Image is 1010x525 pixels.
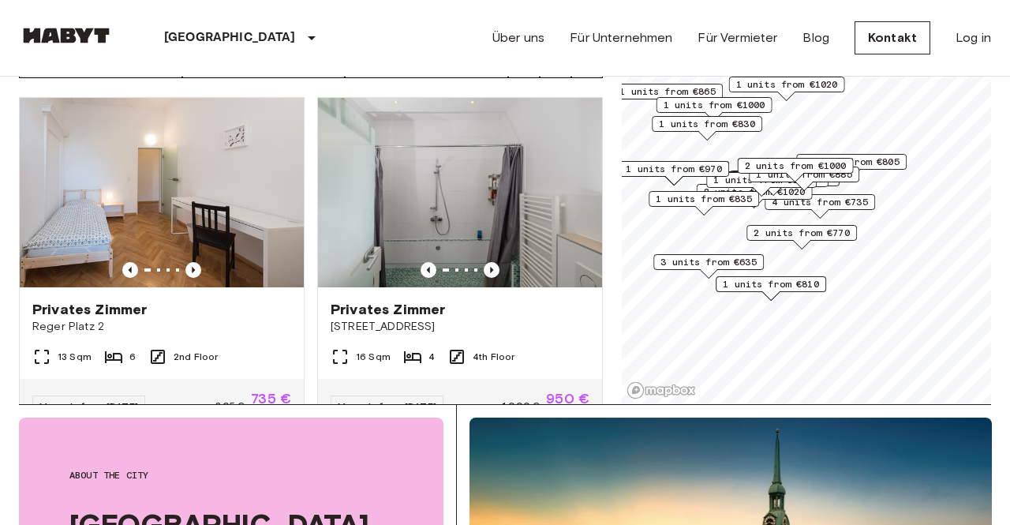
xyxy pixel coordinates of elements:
span: 950 € [546,392,589,406]
div: Map marker [729,171,840,195]
div: Map marker [652,116,762,141]
span: 1 units from €970 [626,162,722,176]
span: 4th Floor [473,350,514,364]
div: Map marker [656,97,772,122]
p: [GEOGRAPHIC_DATA] [164,28,296,47]
a: Für Unternehmen [570,28,672,47]
a: Kontakt [855,21,930,54]
span: Move-in from [DATE] [39,400,138,412]
span: Reger Platz 2 [32,319,291,335]
a: Über uns [492,28,544,47]
a: Blog [802,28,829,47]
span: 13 Sqm [58,350,92,364]
span: 1 units from €830 [659,117,755,131]
div: Map marker [649,191,759,216]
button: Previous image [185,262,201,278]
div: Map marker [716,276,826,301]
span: Privates Zimmer [331,300,445,319]
span: 2 units from €770 [754,226,850,240]
div: Map marker [612,84,723,108]
div: Map marker [746,225,857,249]
span: [STREET_ADDRESS] [331,319,589,335]
span: 805 € [215,399,245,413]
span: 2nd Floor [174,350,218,364]
span: 1 units from €1020 [736,77,838,92]
img: Habyt [19,28,114,43]
span: About the city [69,468,393,482]
span: 6 [129,350,136,364]
img: Marketing picture of unit DE-02-009-001-04HF [318,98,602,287]
a: Mapbox logo [627,381,696,399]
a: Für Vermieter [698,28,777,47]
span: 16 Sqm [356,350,391,364]
a: Marketing picture of unit DE-02-039-05MPrevious imagePrevious imagePrivates ZimmerReger Platz 213... [19,97,305,433]
span: 1 units from €805 [803,155,900,169]
span: 3 units from €635 [660,255,757,269]
div: Map marker [796,154,907,178]
button: Previous image [484,262,499,278]
span: 1 units from €1000 [664,98,765,112]
span: 735 € [251,392,291,406]
button: Previous image [122,262,138,278]
span: 4 [428,350,435,364]
div: Map marker [765,194,875,219]
span: Move-in from [DATE] [338,400,436,412]
span: 1 units from €810 [723,277,819,291]
span: 1.000 € [502,399,540,413]
a: Marketing picture of unit DE-02-009-001-04HFPrevious imagePrevious imagePrivates Zimmer[STREET_AD... [317,97,603,433]
span: Privates Zimmer [32,300,147,319]
span: 2 units from €1000 [745,159,847,173]
span: 1 units from €835 [656,192,752,206]
div: Map marker [653,254,764,279]
span: 4 units from €735 [772,195,868,209]
span: 1 units from €865 [619,84,716,99]
div: Map marker [738,158,854,182]
a: Log in [956,28,991,47]
div: Map marker [729,77,845,101]
div: Map marker [619,161,729,186]
button: Previous image [421,262,436,278]
img: Marketing picture of unit DE-02-039-05M [20,98,304,287]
